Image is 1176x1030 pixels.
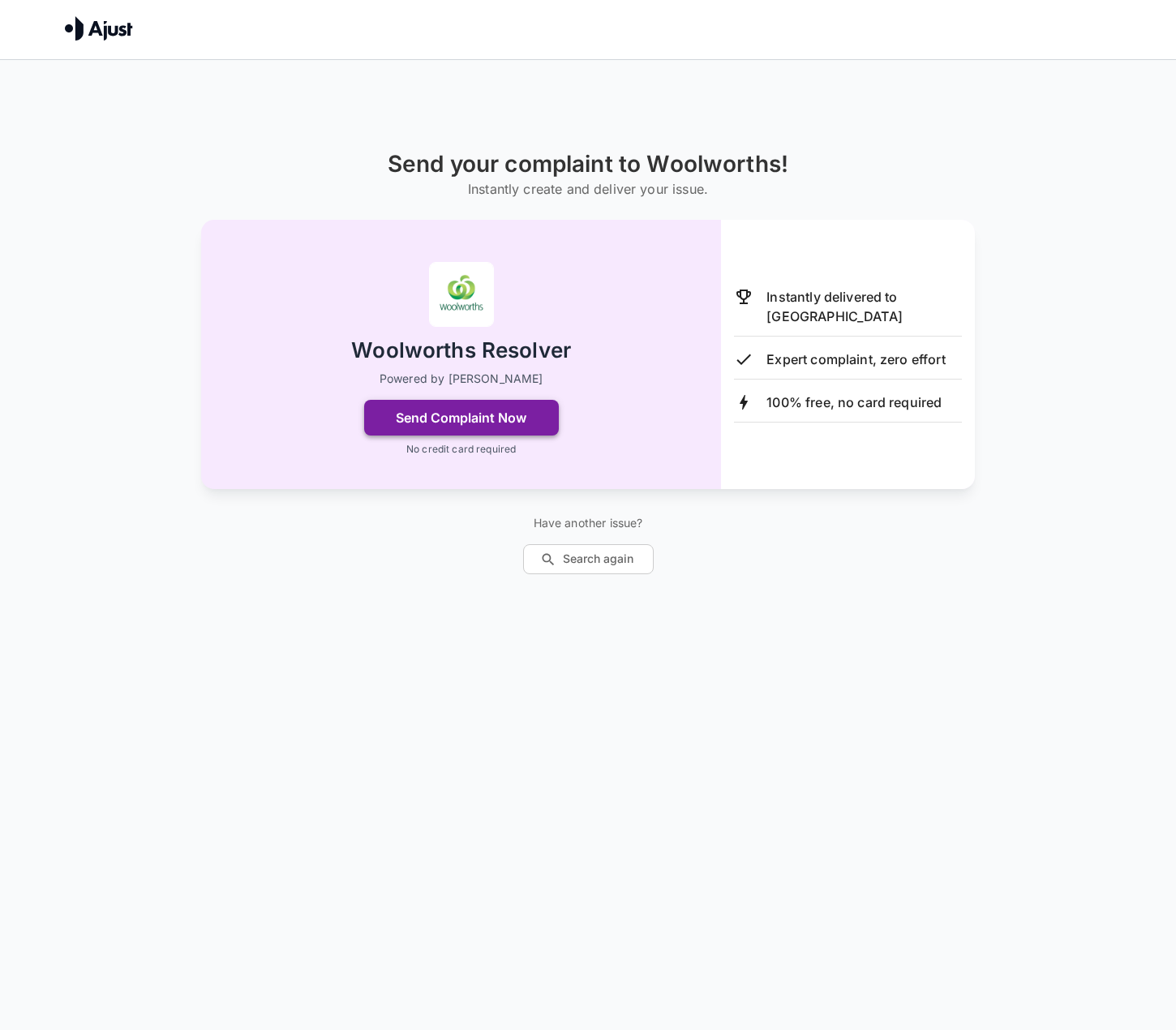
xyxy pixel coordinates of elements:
[380,371,543,387] p: Powered by [PERSON_NAME]
[364,400,559,436] button: Send Complaint Now
[523,544,654,574] button: Search again
[523,515,654,531] p: Have another issue?
[766,350,945,369] p: Expert complaint, zero effort
[406,442,516,457] p: No credit card required
[429,262,494,327] img: Woolworths
[388,178,788,200] h6: Instantly create and deliver your issue.
[766,393,942,412] p: 100% free, no card required
[766,287,962,326] p: Instantly delivered to [GEOGRAPHIC_DATA]
[388,151,788,178] h1: Send your complaint to Woolworths!
[65,16,133,41] img: Ajust
[351,337,571,365] h2: Woolworths Resolver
